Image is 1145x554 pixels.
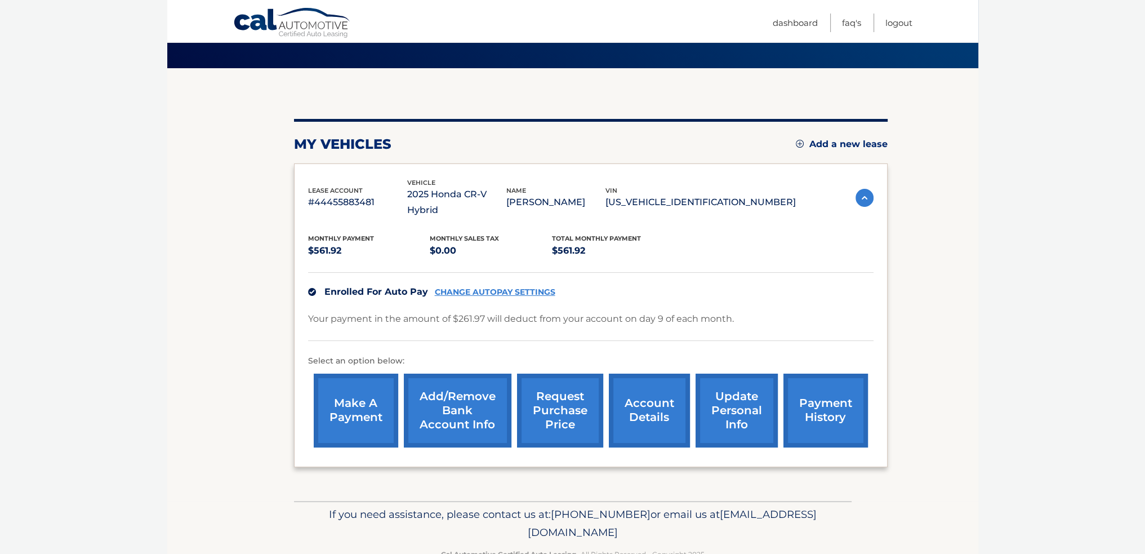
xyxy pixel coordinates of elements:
[773,14,818,32] a: Dashboard
[407,187,506,218] p: 2025 Honda CR-V Hybrid
[233,7,351,40] a: Cal Automotive
[308,311,734,327] p: Your payment in the amount of $261.97 will deduct from your account on day 9 of each month.
[308,234,374,242] span: Monthly Payment
[552,243,674,259] p: $561.92
[783,374,868,447] a: payment history
[885,14,912,32] a: Logout
[605,187,617,194] span: vin
[796,140,804,148] img: add.svg
[430,243,552,259] p: $0.00
[404,374,511,447] a: Add/Remove bank account info
[551,508,651,521] span: [PHONE_NUMBER]
[856,189,874,207] img: accordion-active.svg
[842,14,861,32] a: FAQ's
[605,194,796,210] p: [US_VEHICLE_IDENTIFICATION_NUMBER]
[308,354,874,368] p: Select an option below:
[609,374,690,447] a: account details
[430,234,499,242] span: Monthly sales Tax
[407,179,435,187] span: vehicle
[506,194,605,210] p: [PERSON_NAME]
[796,139,888,150] a: Add a new lease
[314,374,398,447] a: make a payment
[506,187,526,194] span: name
[517,374,603,447] a: request purchase price
[294,136,391,153] h2: my vehicles
[308,187,363,194] span: lease account
[308,243,430,259] p: $561.92
[308,194,407,210] p: #44455883481
[324,286,428,297] span: Enrolled For Auto Pay
[435,287,555,297] a: CHANGE AUTOPAY SETTINGS
[308,288,316,296] img: check.svg
[696,374,778,447] a: update personal info
[552,234,641,242] span: Total Monthly Payment
[301,506,844,542] p: If you need assistance, please contact us at: or email us at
